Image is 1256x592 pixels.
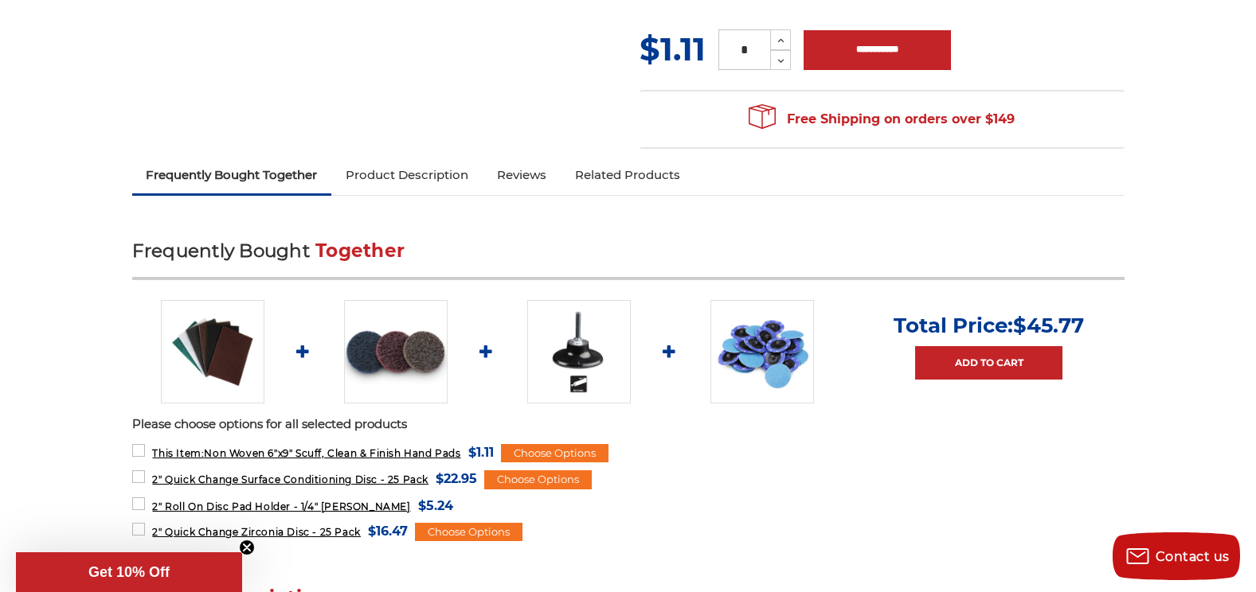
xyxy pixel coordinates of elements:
div: Get 10% OffClose teaser [16,552,242,592]
span: Free Shipping on orders over $149 [749,103,1015,135]
img: Non Woven 6"x9" Scuff, Clean & Finish Hand Pads [161,300,264,403]
span: Together [315,240,405,262]
span: Contact us [1156,549,1230,564]
p: Please choose options for all selected products [132,415,1125,434]
span: $16.47 [368,520,408,542]
div: Choose Options [415,523,522,542]
span: $22.95 [436,468,477,489]
span: 2" Quick Change Surface Conditioning Disc - 25 Pack [152,473,428,485]
button: Close teaser [239,539,255,555]
a: Product Description [331,158,483,193]
a: Frequently Bought Together [132,158,332,193]
span: 2" Quick Change Zirconia Disc - 25 Pack [152,526,360,538]
a: Reviews [483,158,561,193]
a: Add to Cart [915,346,1062,380]
span: $1.11 [640,29,706,68]
span: $45.77 [1013,313,1084,338]
span: Frequently Bought [132,240,310,262]
strong: This Item: [152,447,204,459]
span: 2" Roll On Disc Pad Holder - 1/4" [PERSON_NAME] [152,500,410,512]
p: Total Price: [894,313,1084,338]
a: Related Products [561,158,695,193]
button: Contact us [1113,532,1240,580]
div: Choose Options [484,470,592,489]
span: Get 10% Off [88,564,170,580]
span: Non Woven 6"x9" Scuff, Clean & Finish Hand Pads [152,447,460,459]
span: $1.11 [468,442,494,463]
div: Choose Options [501,444,608,463]
span: $5.24 [418,495,453,516]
